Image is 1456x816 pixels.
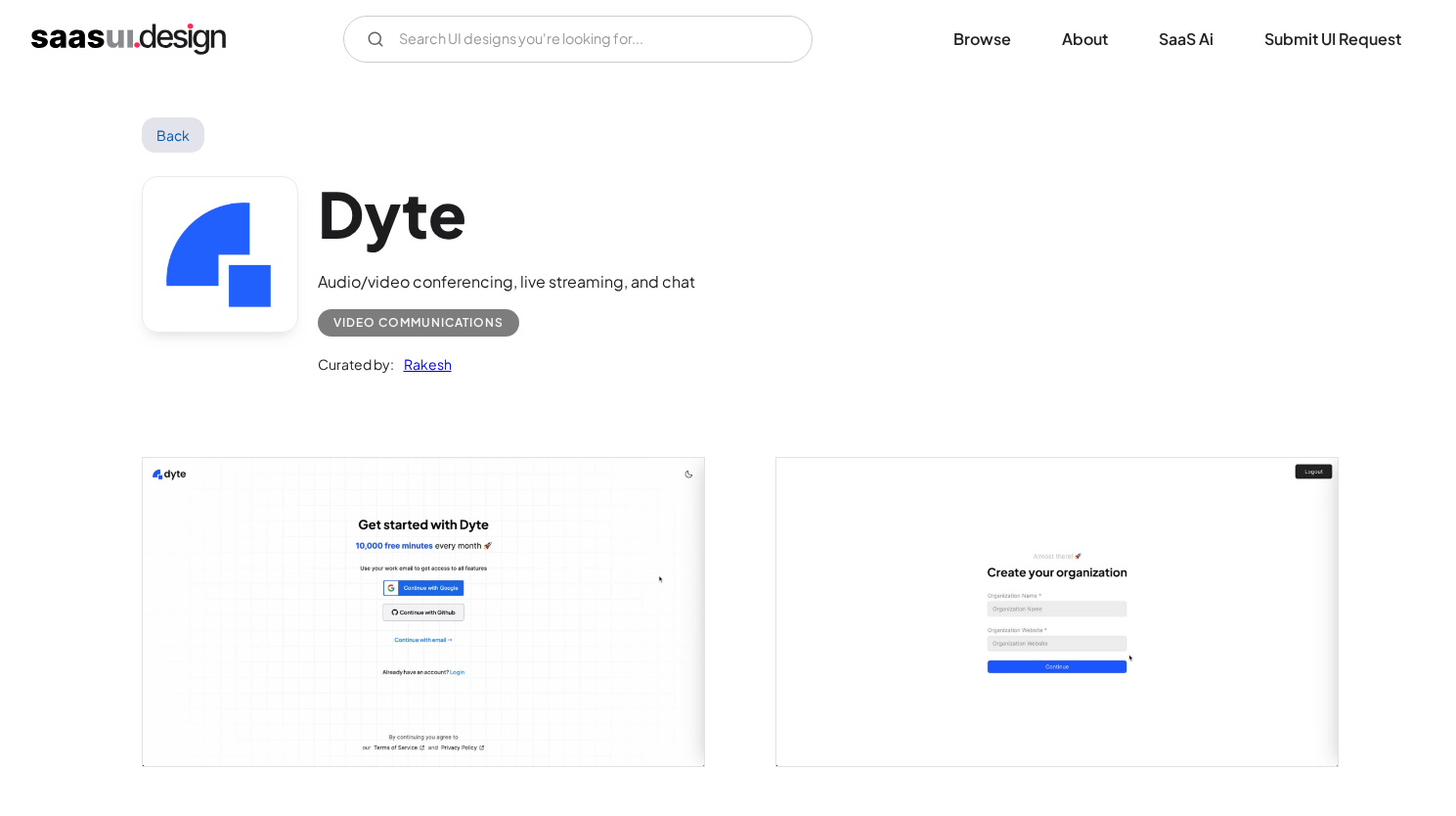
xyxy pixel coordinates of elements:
form: Email Form [343,16,813,63]
div: Curated by: [318,352,394,376]
a: open lightbox [143,458,704,765]
div: Video Communications [333,311,504,335]
a: Rakesh [394,352,452,376]
img: 6597a882e918efba63381a05_Dyte-Get-Started-Login.jpg [143,458,704,765]
a: home [31,23,226,55]
img: 6597a882c5f7d087f064992f_Dyte-Create%20Organisation.jpg [776,458,1338,765]
h1: Dyte [318,176,695,251]
a: About [1038,18,1131,61]
div: Audio/video conferencing, live streaming, and chat [318,270,695,294]
a: Back [142,117,205,153]
input: Search UI designs you're looking for... [343,16,813,63]
a: Submit UI Request [1241,18,1425,61]
a: open lightbox [776,458,1338,765]
a: Browse [930,18,1035,61]
a: SaaS Ai [1135,18,1237,61]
